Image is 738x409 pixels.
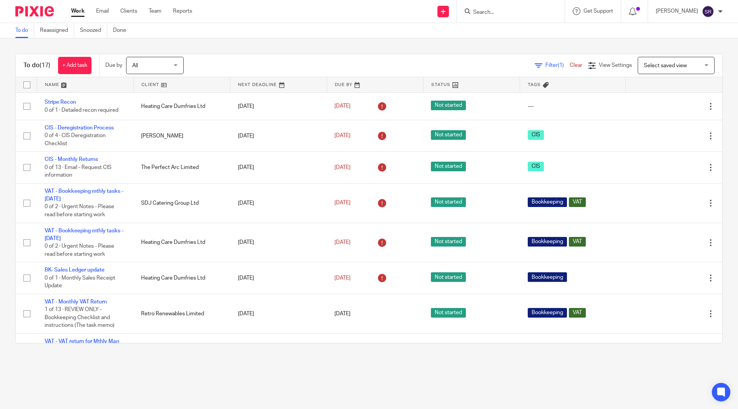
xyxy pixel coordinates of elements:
[105,61,122,69] p: Due by
[80,23,107,38] a: Snoozed
[569,197,586,207] span: VAT
[583,8,613,14] span: Get Support
[230,294,327,333] td: [DATE]
[45,99,76,105] a: Stripe Recon
[40,62,50,68] span: (17)
[133,183,230,223] td: SDJ Catering Group Ltd
[334,240,351,245] span: [DATE]
[569,237,586,247] span: VAT
[431,308,466,318] span: Not started
[40,23,74,38] a: Reassigned
[230,223,327,262] td: [DATE]
[23,61,50,70] h1: To do
[133,120,230,151] td: [PERSON_NAME]
[334,104,351,109] span: [DATE]
[45,267,105,273] a: BK- Sales Ledger update
[528,197,567,207] span: Bookkeeping
[45,339,119,352] a: VAT - VAT return for Mthly Man Acc Clients - [DATE] - [DATE]
[545,63,570,68] span: Filter
[71,7,85,15] a: Work
[45,228,123,241] a: VAT - Bookkeeping mthly tasks - [DATE]
[230,152,327,183] td: [DATE]
[45,275,115,289] span: 0 of 1 · Monthly Sales Receipt Update
[15,23,34,38] a: To do
[133,152,230,183] td: The Perfect Arc Limited
[528,272,567,282] span: Bookkeeping
[558,63,564,68] span: (1)
[431,162,466,171] span: Not started
[230,183,327,223] td: [DATE]
[120,7,137,15] a: Clients
[45,157,98,162] a: CIS - Monthly Returns
[702,5,714,18] img: svg%3E
[569,308,586,318] span: VAT
[528,237,567,247] span: Bookkeeping
[45,165,111,178] span: 0 of 13 · Email - Request CIS information
[132,63,138,68] span: All
[431,197,466,207] span: Not started
[334,133,351,138] span: [DATE]
[58,57,91,74] a: + Add task
[230,120,327,151] td: [DATE]
[149,7,161,15] a: Team
[528,83,541,87] span: Tags
[570,63,582,68] a: Clear
[133,262,230,294] td: Heating Care Dumfries Ltd
[45,108,118,113] span: 0 of 1 · Detailed recon required
[528,130,544,140] span: CIS
[644,63,687,68] span: Select saved view
[431,237,466,247] span: Not started
[528,103,618,110] div: ---
[599,63,632,68] span: View Settings
[133,333,230,365] td: No.25 [PERSON_NAME] Ltd
[45,299,107,305] a: VAT - Monthly VAT Return
[230,333,327,365] td: [DATE]
[45,244,114,257] span: 0 of 2 · Urgent Notes - Please read before starting work
[96,7,109,15] a: Email
[528,308,567,318] span: Bookkeeping
[431,101,466,110] span: Not started
[45,133,106,147] span: 0 of 4 · CIS Deregistration Checklist
[45,307,115,328] span: 1 of 13 · REVIEW ONLY - Bookkeeping Checklist and instructions (The task memo)
[230,262,327,294] td: [DATE]
[334,200,351,206] span: [DATE]
[15,6,54,17] img: Pixie
[334,311,351,316] span: [DATE]
[133,93,230,120] td: Heating Care Dumfries Ltd
[334,165,351,170] span: [DATE]
[45,204,114,218] span: 0 of 2 · Urgent Notes - Please read before starting work
[113,23,132,38] a: Done
[45,125,114,131] a: CIS - Deregistration Process
[45,189,123,202] a: VAT - Bookkeeping mthly tasks - [DATE]
[656,7,698,15] p: [PERSON_NAME]
[431,130,466,140] span: Not started
[173,7,192,15] a: Reports
[431,272,466,282] span: Not started
[472,9,542,16] input: Search
[334,275,351,281] span: [DATE]
[528,162,544,171] span: CIS
[230,93,327,120] td: [DATE]
[133,294,230,333] td: Retro Renewables Limited
[133,223,230,262] td: Heating Care Dumfries Ltd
